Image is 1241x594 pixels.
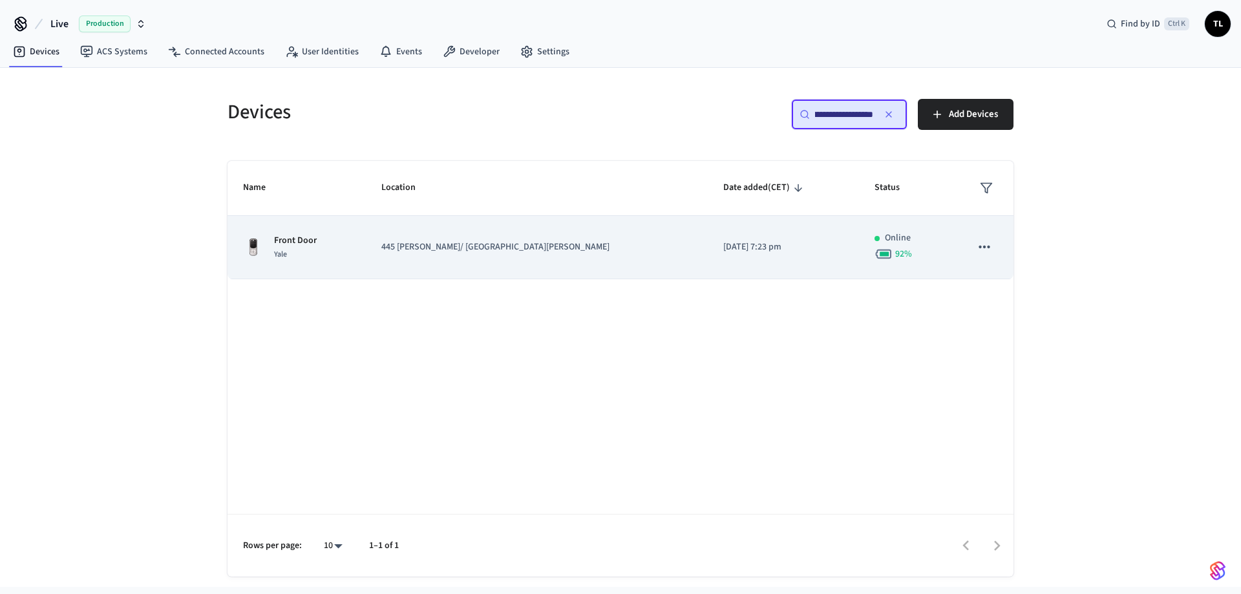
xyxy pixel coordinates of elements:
a: User Identities [275,40,369,63]
p: Rows per page: [243,539,302,553]
p: Online [885,231,911,245]
span: Status [875,178,917,198]
div: 10 [317,536,348,555]
button: Add Devices [918,99,1013,130]
span: 92 % [895,248,912,260]
table: sticky table [228,161,1013,279]
span: Date added(CET) [723,178,807,198]
span: Ctrl K [1164,17,1189,30]
span: Location [381,178,432,198]
div: Find by IDCtrl K [1096,12,1200,36]
a: ACS Systems [70,40,158,63]
a: Devices [3,40,70,63]
a: Connected Accounts [158,40,275,63]
span: Yale [274,249,287,260]
span: Add Devices [949,106,998,123]
p: 445 [PERSON_NAME]/ [GEOGRAPHIC_DATA][PERSON_NAME] [381,240,692,254]
p: [DATE] 7:23 pm [723,240,843,254]
img: SeamLogoGradient.69752ec5.svg [1210,560,1225,581]
img: Yale Assure Touchscreen Wifi Smart Lock, Satin Nickel, Front [243,237,264,258]
a: Developer [432,40,510,63]
span: Production [79,16,131,32]
p: Front Door [274,234,317,248]
span: TL [1206,12,1229,36]
span: Name [243,178,282,198]
span: Live [50,16,69,32]
p: 1–1 of 1 [369,539,399,553]
a: Events [369,40,432,63]
a: Settings [510,40,580,63]
span: Find by ID [1121,17,1160,30]
h5: Devices [228,99,613,125]
button: TL [1205,11,1231,37]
